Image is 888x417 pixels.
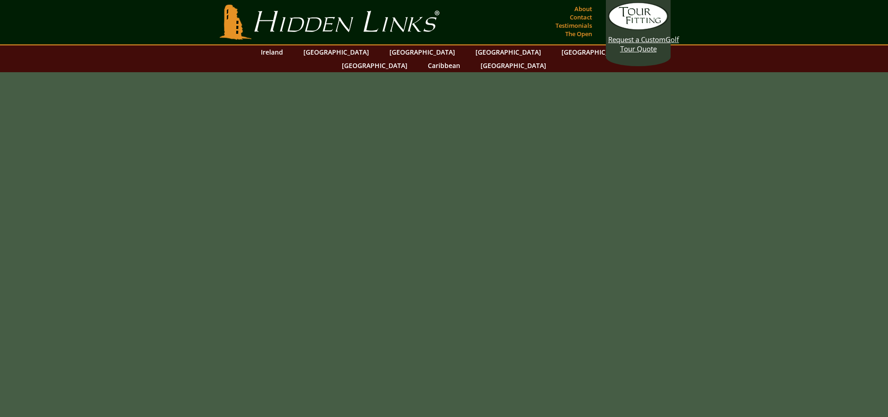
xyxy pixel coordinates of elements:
a: Request a CustomGolf Tour Quote [608,2,668,53]
a: Contact [567,11,594,24]
a: Ireland [256,45,288,59]
a: [GEOGRAPHIC_DATA] [299,45,374,59]
span: Request a Custom [608,35,666,44]
a: About [572,2,594,15]
a: [GEOGRAPHIC_DATA] [337,59,412,72]
a: The Open [563,27,594,40]
a: [GEOGRAPHIC_DATA] [476,59,551,72]
a: [GEOGRAPHIC_DATA] [385,45,460,59]
a: Caribbean [423,59,465,72]
a: Testimonials [553,19,594,32]
a: [GEOGRAPHIC_DATA] [471,45,546,59]
a: [GEOGRAPHIC_DATA] [557,45,632,59]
